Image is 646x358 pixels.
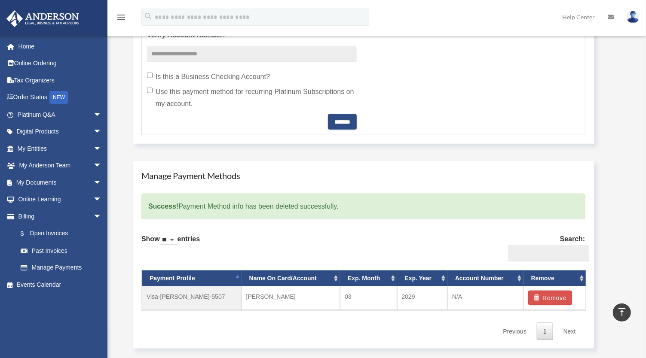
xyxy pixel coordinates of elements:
a: vertical_align_top [613,303,631,322]
a: Events Calendar [6,276,115,293]
span: $ [25,228,30,239]
h4: Manage Payment Methods [141,170,585,182]
a: Online Ordering [6,55,115,72]
a: Home [6,38,115,55]
a: My Entitiesarrow_drop_down [6,140,115,157]
th: Remove: activate to sort column ascending [524,270,586,286]
a: Billingarrow_drop_down [6,208,115,225]
a: Manage Payments [12,259,110,276]
label: Use this payment method for recurring Platinum Subscriptions on my account. [147,86,357,110]
span: arrow_drop_down [93,208,110,225]
strong: Success! [148,203,178,210]
td: 2029 [397,286,447,310]
a: Order StatusNEW [6,89,115,106]
i: menu [116,12,126,22]
button: Remove [528,291,573,305]
th: Account Number: activate to sort column ascending [447,270,524,286]
a: Online Learningarrow_drop_down [6,191,115,208]
a: Past Invoices [12,242,115,259]
td: 03 [340,286,397,310]
input: Use this payment method for recurring Platinum Subscriptions on my account. [147,88,153,93]
a: menu [116,15,126,22]
span: arrow_drop_down [93,191,110,209]
td: [PERSON_NAME] [242,286,340,310]
span: arrow_drop_down [93,106,110,124]
a: 1 [537,323,553,340]
label: Show entries [141,233,200,254]
a: My Documentsarrow_drop_down [6,174,115,191]
th: Payment Profile: activate to sort column descending [142,270,242,286]
a: Next [557,323,582,340]
label: Search: [505,233,585,261]
a: Platinum Q&Aarrow_drop_down [6,106,115,123]
img: User Pic [627,11,640,23]
th: Exp. Year: activate to sort column ascending [397,270,447,286]
a: $Open Invoices [12,225,115,243]
a: My Anderson Teamarrow_drop_down [6,157,115,174]
input: Search: [508,245,589,261]
label: Is this a Business Checking Account? [147,71,357,83]
span: arrow_drop_down [93,157,110,175]
span: arrow_drop_down [93,123,110,141]
a: Digital Productsarrow_drop_down [6,123,115,140]
th: Name On Card/Account: activate to sort column ascending [242,270,340,286]
a: Tax Organizers [6,72,115,89]
i: vertical_align_top [617,307,627,317]
input: Is this a Business Checking Account? [147,73,153,78]
i: search [144,12,153,21]
div: Payment Method info has been deleted successfully. [141,194,585,219]
a: Previous [496,323,533,340]
span: arrow_drop_down [93,174,110,191]
div: NEW [49,91,68,104]
select: Showentries [160,235,178,245]
td: Visa-[PERSON_NAME]-5507 [142,286,242,310]
img: Anderson Advisors Platinum Portal [4,10,82,27]
th: Exp. Month: activate to sort column ascending [340,270,397,286]
td: N/A [447,286,524,310]
span: arrow_drop_down [93,140,110,158]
